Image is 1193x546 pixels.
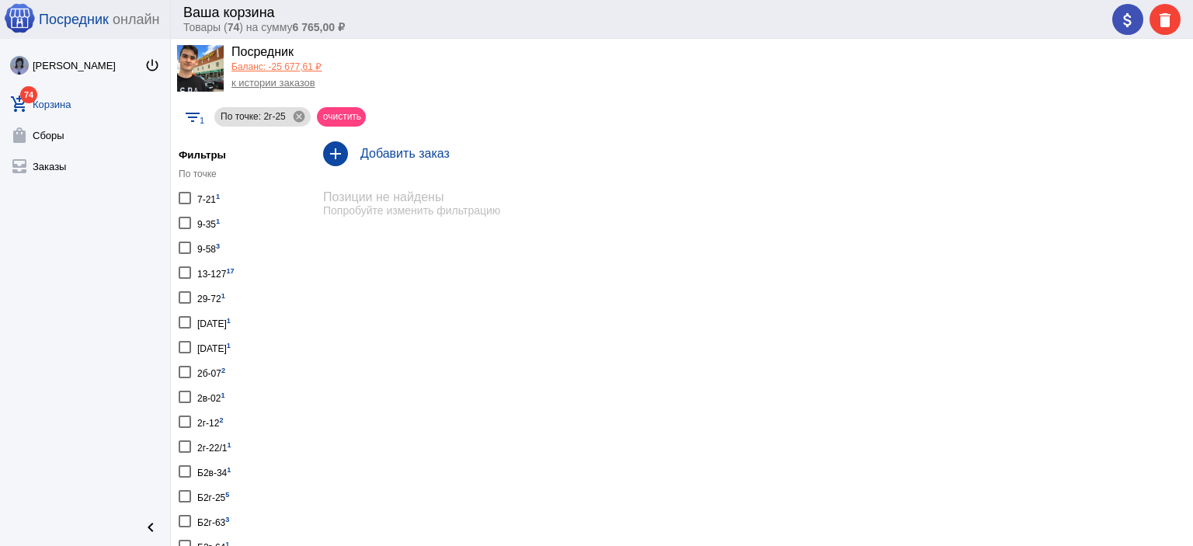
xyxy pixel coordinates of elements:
div: 13-127 [197,262,235,283]
small: 5 [225,491,229,499]
img: apple-icon-60x60.png [4,2,35,33]
mat-icon: chevron_left [141,518,160,537]
mat-icon: add_shopping_cart [10,95,29,113]
span: Посредник [39,12,109,28]
h4: Добавить заказ [360,147,1181,161]
small: 1 [216,217,220,225]
img: Q24LwM2xnWNEg9GWdVHmi0t4mD_yciabf3IL6FeUV8SqS53i_mmw9RN_pSTX6r7fbcHdZUyanFkpxPw031ze5DbT.jpg [177,45,224,92]
h5: Фильтры [179,149,303,161]
a: к истории заказов [231,77,315,89]
mat-icon: attach_money [1118,11,1137,30]
small: 1 [227,317,231,325]
small: 1 [227,342,231,350]
div: Б2г-63 [197,510,229,531]
small: 1 [227,466,231,474]
app-info-message: Позиции не найдены [311,176,1193,231]
mat-icon: delete [1156,11,1174,30]
mat-chip: По точке: 2г-25 [214,107,311,127]
small: 1 [221,292,225,300]
h4: Позиции не найдены [323,190,1181,204]
mat-icon: add [323,141,348,166]
small: 2 [219,416,223,424]
div: 9-58 [197,237,220,258]
div: [PERSON_NAME] [33,60,144,71]
mat-icon: all_inbox [10,157,29,176]
span: онлайн [113,12,159,28]
mat-icon: filter_list [183,108,202,127]
div: [DATE] [197,311,231,332]
div: Б2г-25 [197,485,229,506]
div: Ваша корзина [183,5,1097,21]
div: 2в-02 [197,386,225,407]
div: 2г-22/1 [197,436,231,457]
div: Б2в-34 [197,461,231,482]
small: 3 [225,516,229,523]
div: 9-35 [197,212,220,233]
mat-icon: shopping_bag [10,126,29,144]
span: 1 [200,105,204,136]
mat-icon: power_settings_new [144,57,160,73]
small: 1 [227,441,231,449]
mat-chip: очистить [317,107,366,127]
a: Баланс: -25 677,61 ₽ [231,61,322,72]
small: 1 [216,193,220,200]
button: 1 [177,101,208,132]
small: 2 [221,367,225,374]
small: 17 [226,267,234,275]
div: Посредник [231,45,322,61]
div: 7-21 [197,187,220,208]
p: Попробуйте изменить фильтрацию [323,204,1181,217]
img: wofnKqjZjwknS0_OYP7zLjFh3QNdI9Ftwk5VoexNpznxyHik7RWpL8V33ZpYvntVjNFgR1eC.jpg [10,56,29,75]
div: По точке [179,169,303,179]
b: 74 [228,21,240,33]
div: 29-72 [197,287,225,308]
div: [DATE] [197,336,231,357]
div: 2г-12 [197,411,224,432]
small: 3 [216,242,220,250]
b: 6 765,00 ₽ [293,21,345,33]
mat-icon: cancel [292,110,306,123]
div: Товары ( ) на сумму [183,21,1097,33]
div: 2б-07 [197,361,225,382]
small: 1 [221,391,224,399]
